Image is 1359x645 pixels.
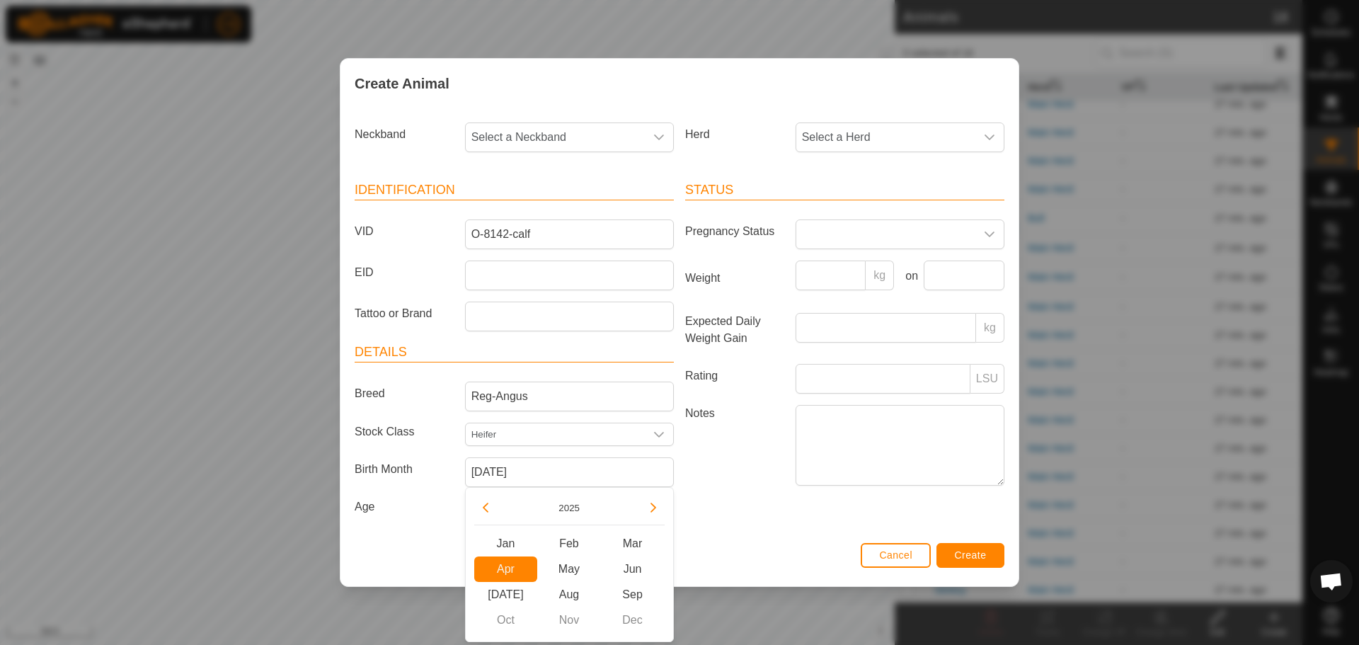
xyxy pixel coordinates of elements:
header: Status [685,181,1004,200]
label: VID [349,219,459,244]
p-inputgroup-addon: kg [866,261,894,290]
label: Neckband [349,122,459,147]
span: Mar [601,531,665,556]
span: Jun [601,556,665,582]
label: Notes [679,405,790,485]
p-inputgroup-addon: LSU [970,364,1004,394]
label: Herd [679,122,790,147]
label: on [900,268,918,285]
header: Identification [355,181,674,200]
div: dropdown trigger [645,123,673,152]
header: Details [355,343,674,363]
span: Create Animal [355,73,449,94]
label: Pregnancy Status [679,219,790,244]
div: dropdown trigger [975,220,1004,249]
span: Select a Neckband [466,123,645,152]
span: Aug [537,582,601,607]
button: Cancel [861,543,931,568]
span: Apr [474,556,538,582]
label: EID [349,261,459,285]
label: Age [349,498,459,515]
span: Jan [474,531,538,556]
label: Stock Class [349,423,459,440]
button: Previous Year [474,496,497,519]
p-inputgroup-addon: kg [976,313,1004,343]
span: Sep [601,582,665,607]
label: Birth Month [349,457,459,481]
span: May [537,556,601,582]
button: Choose Year [553,500,585,516]
label: Tattoo or Brand [349,302,459,326]
input: Select or enter a Stock Class [466,423,645,445]
button: Next Year [642,496,665,519]
span: [DATE] [474,582,538,607]
label: Breed [349,382,459,406]
div: dropdown trigger [645,423,673,445]
label: Rating [679,364,790,388]
div: dropdown trigger [975,123,1004,152]
div: Choose Date [465,487,674,642]
label: Expected Daily Weight Gain [679,313,790,347]
span: Feb [537,531,601,556]
div: Open chat [1310,560,1353,603]
span: Create [955,549,987,561]
span: Select a Herd [796,123,975,152]
label: Weight [679,261,790,296]
span: Cancel [879,549,912,561]
button: Create [936,543,1004,568]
